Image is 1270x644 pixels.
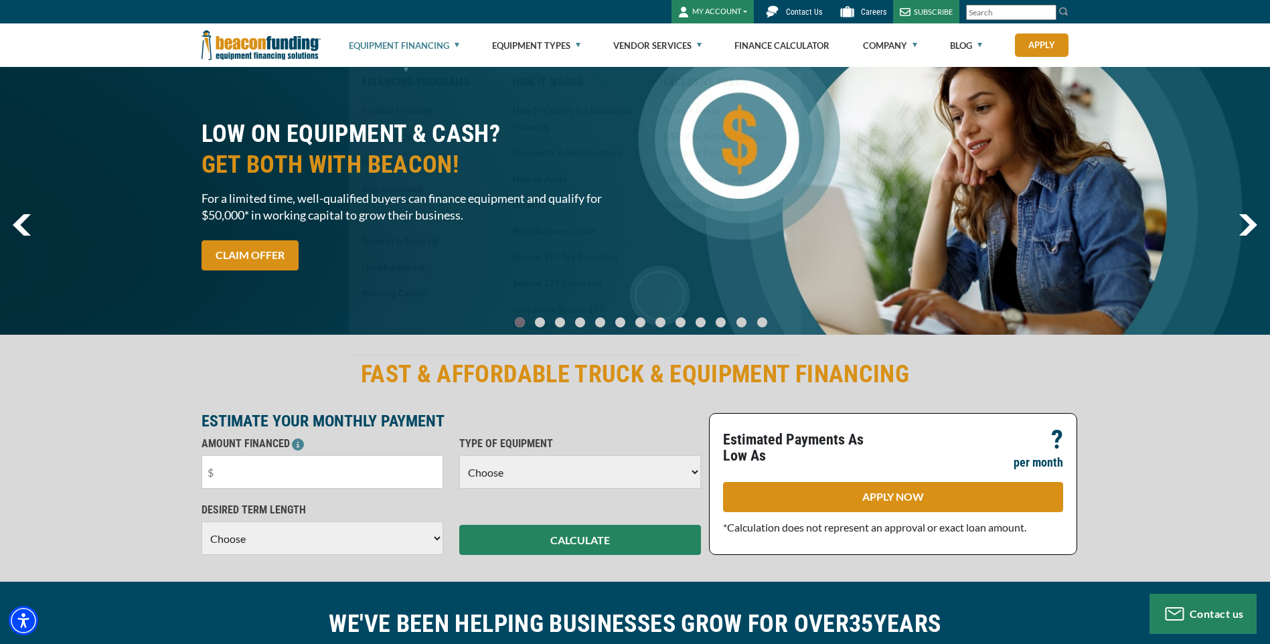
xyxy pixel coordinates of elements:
a: Pre-approvals [362,154,486,171]
a: Company [863,24,917,67]
span: For a limited time, well-qualified buyers can finance equipment and qualify for $50,000* in worki... [202,190,627,224]
a: Interactive Section 179 Infographic [513,301,637,333]
p: ? [1051,432,1063,448]
p: TYPE OF EQUIPMENT [459,436,701,452]
a: Trade In & Trade Up [362,232,486,249]
span: GET BOTH WITH BEACON! [202,149,627,180]
span: Careers [861,7,886,17]
a: CLAIM OFFER [202,240,299,270]
a: How to Qualify for Equipment Financing [513,102,637,135]
a: Finance Calculator [734,24,829,67]
p: ESTIMATE YOUR MONTHLY PAYMENT [202,413,701,429]
input: $ [202,455,443,489]
a: Flexible Financing [362,102,486,118]
a: Used Equipment [362,258,486,275]
a: [PERSON_NAME] Solutions Financing Perks [663,128,787,161]
a: previous [13,214,31,236]
a: Apply [1015,33,1068,57]
span: Contact us [1190,607,1244,620]
button: CALCULATE [459,525,701,555]
img: Left Navigator [13,214,31,236]
a: M&R Financing Perks [663,170,787,187]
a: How to Apply [513,170,637,187]
a: Sale-Leaseback [362,180,486,197]
a: Start-Up Financing [362,206,486,223]
a: Build Business Credit [513,222,637,239]
h2: FAST & AFFORDABLE TRUCK & EQUIPMENT FINANCING [202,359,1069,390]
a: Lease-To-Own [362,128,486,145]
a: Equipment Types [492,24,580,67]
a: Transit Pros Perks [663,196,787,213]
a: Benefits [513,196,637,213]
a: Clear search text [1042,7,1053,18]
a: Blog [950,24,982,67]
img: Beacon Funding Corporation logo [202,23,321,67]
h2: LOW ON EQUIPMENT & CASH? [202,118,627,180]
a: next [1239,214,1257,236]
button: Contact us [1149,594,1257,634]
a: Refer a Friend [663,102,787,118]
img: Right Navigator [1239,214,1257,236]
div: Accessibility Menu [9,606,38,635]
a: How It Works [513,74,637,90]
p: per month [1014,455,1063,471]
p: AMOUNT FINANCED [202,436,443,452]
span: Contact Us [786,7,822,17]
h2: WE'VE BEEN HELPING BUSINESSES GROW FOR OVER YEARS [202,609,1069,639]
span: 35 [849,610,874,638]
a: Frequently Asked Questions [513,144,637,161]
a: Exclusive Perks [663,74,787,90]
a: Financing Programs [362,74,486,90]
a: Section 179 Tax Deduction [513,248,637,265]
p: DESIRED TERM LENGTH [202,502,443,518]
a: APPLY NOW [723,482,1063,512]
p: Estimated Payments As Low As [723,432,885,464]
a: Equipment Financing [349,24,459,67]
a: Section 179 Calculator [513,274,637,291]
a: Vendor Services [613,24,702,67]
img: Search [1058,6,1069,17]
input: Search [966,5,1056,20]
a: Working Capital [362,285,486,301]
span: *Calculation does not represent an approval or exact loan amount. [723,521,1026,534]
